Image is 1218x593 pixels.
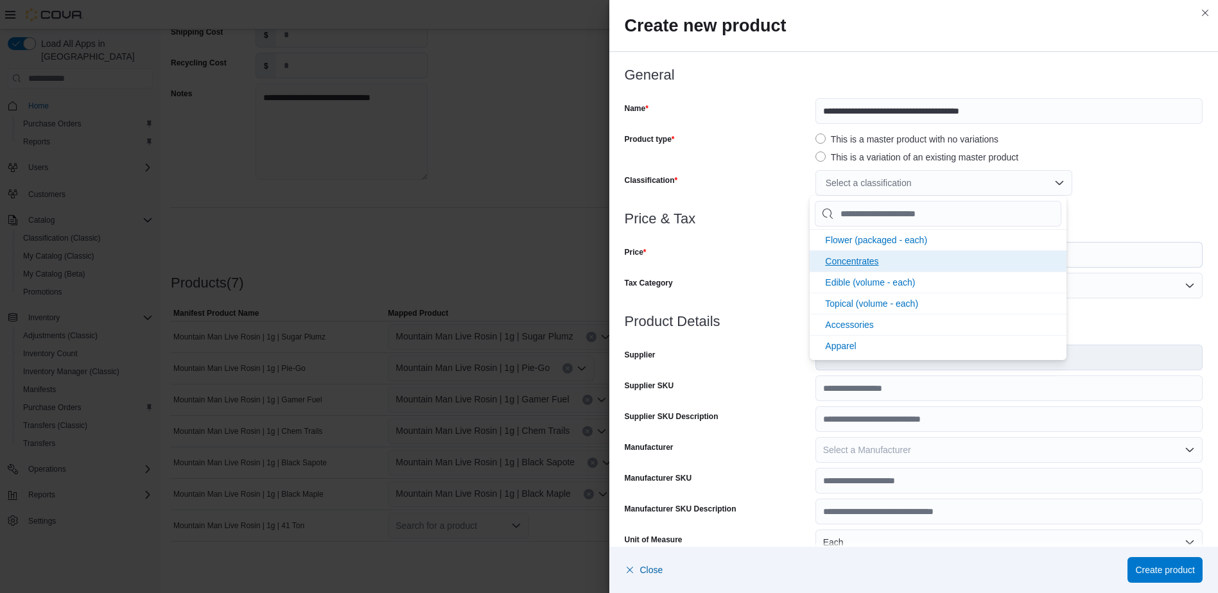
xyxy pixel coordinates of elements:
[815,132,998,147] label: This is a master product with no variations
[815,201,1061,227] input: Chip List selector
[815,437,1203,463] button: Select a Manufacturer
[625,350,656,360] label: Supplier
[625,442,674,452] label: Manufacturer
[625,504,736,514] label: Manufacturer SKU Description
[823,445,911,455] span: Select a Manufacturer
[815,529,1203,555] button: Each
[625,381,674,391] label: Supplier SKU
[625,278,673,288] label: Tax Category
[625,175,678,185] label: Classification
[825,320,873,330] span: Accessories
[625,134,675,144] label: Product type
[1135,563,1195,576] span: Create product
[625,247,647,257] label: Price
[825,341,856,351] span: Apparel
[625,103,648,114] label: Name
[625,473,692,483] label: Manufacturer SKU
[625,535,683,545] label: Unit of Measure
[625,15,1203,36] h2: Create new product
[815,150,1019,165] label: This is a variation of an existing master product
[825,298,918,309] span: Topical (volume - each)
[825,277,915,288] span: Edible (volume - each)
[625,211,1203,227] h3: Price & Tax
[825,256,878,266] span: Concentrates
[825,235,927,245] span: Flower (packaged - each)
[625,557,663,583] button: Close
[640,563,663,576] span: Close
[1127,557,1203,583] button: Create product
[625,314,1203,329] h3: Product Details
[625,411,718,422] label: Supplier SKU Description
[1197,5,1213,21] button: Close this dialog
[625,67,1203,83] h3: General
